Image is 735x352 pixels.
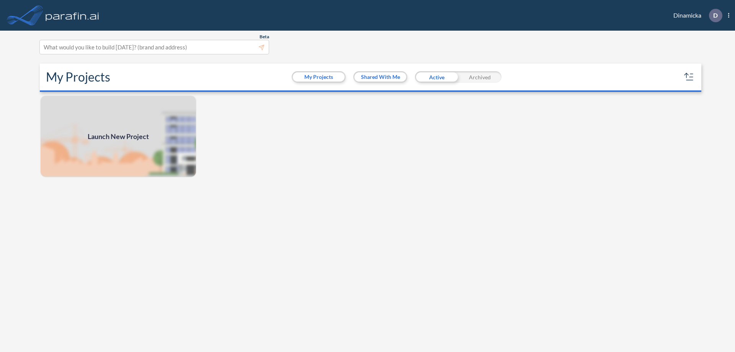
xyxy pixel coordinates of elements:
[260,34,269,40] span: Beta
[44,8,101,23] img: logo
[713,12,718,19] p: D
[354,72,406,82] button: Shared With Me
[683,71,695,83] button: sort
[40,95,197,178] img: add
[415,71,458,83] div: Active
[88,131,149,142] span: Launch New Project
[662,9,729,22] div: Dinamicka
[40,95,197,178] a: Launch New Project
[293,72,345,82] button: My Projects
[458,71,501,83] div: Archived
[46,70,110,84] h2: My Projects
